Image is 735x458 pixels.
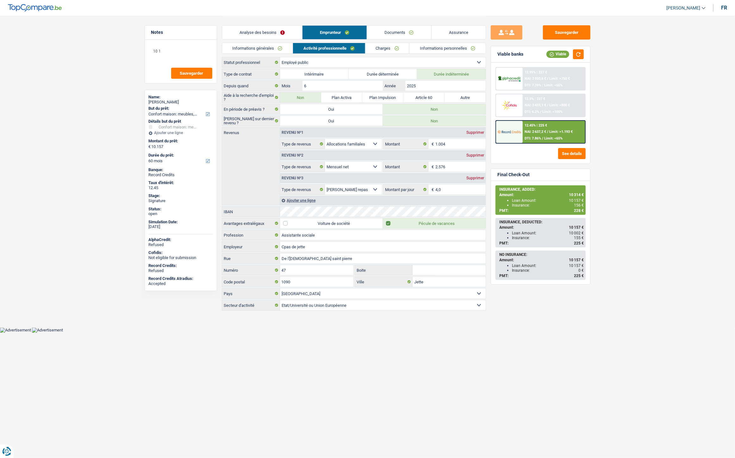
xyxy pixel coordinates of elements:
[525,136,541,140] span: DTI: 7.86%
[512,198,584,203] div: Loan Amount:
[280,131,305,134] div: Revenu nº1
[445,92,486,102] label: Autre
[525,123,547,127] div: 12.45% | 225 €
[362,92,403,102] label: Plan Impulsion
[499,258,584,262] div: Amount:
[149,281,213,286] div: Accepted
[498,126,521,138] img: Record Credits
[569,198,584,203] span: 10 157 €
[405,81,485,91] input: AAAA
[280,92,321,102] label: Non
[499,187,584,192] div: INSURANCE, ADDED:
[280,162,325,172] label: Type de revenus
[383,104,486,114] label: Non
[222,230,280,240] label: Profession
[149,180,213,185] div: Taux d'intérêt:
[367,26,431,39] a: Documents
[349,69,417,79] label: Durée déterminée
[497,52,523,57] div: Viable banks
[512,203,584,207] div: Insurance:
[661,3,706,13] a: [PERSON_NAME]
[280,153,305,157] div: Revenu nº2
[171,68,212,79] button: Sauvegarder
[280,81,302,91] label: Mois
[222,288,280,299] label: Pays
[544,136,563,140] span: Limit: <65%
[149,263,213,268] div: Record Credits:
[302,26,367,39] a: Emprunteur
[149,242,213,247] div: Refused
[525,77,546,81] span: NAI: 2 850,6 €
[574,241,584,245] span: 225 €
[578,268,584,273] span: 0 €
[547,77,548,81] span: /
[574,203,584,207] span: 156 €
[149,276,213,281] div: Record Credits Atradius:
[383,184,428,195] label: Montant par jour
[547,103,548,107] span: /
[512,268,584,273] div: Insurance:
[149,100,213,105] div: [PERSON_NAME]
[149,207,213,212] div: Status:
[403,92,445,102] label: Article 60
[293,43,365,53] a: Activité professionnelle
[499,208,584,213] div: PMT:
[222,265,280,275] label: Numéro
[365,43,409,53] a: Charges
[543,25,590,40] button: Sauvegarder
[280,69,349,79] label: Intérimaire
[499,252,584,257] div: NO INSURANCE:
[149,167,213,172] div: Banque:
[180,71,203,75] span: Sauvegarder
[149,95,213,100] div: Name:
[498,99,521,111] img: Cofidis
[409,43,486,53] a: Informations personnelles
[498,75,521,83] img: AlphaCredit
[428,184,435,195] span: €
[222,81,280,91] label: Depuis quand
[222,207,280,217] label: IBAN
[149,153,212,158] label: Durée du prêt:
[540,110,541,114] span: /
[432,26,486,39] a: Assurance
[465,131,486,134] div: Supprimer
[525,97,545,101] div: 12.9% | 227 €
[549,77,570,81] span: Limit: >750 €
[549,130,573,134] span: Limit: >1.193 €
[149,250,213,255] div: Cofidis:
[417,69,486,79] label: Durée indéterminée
[149,237,213,242] div: AlphaCredit:
[280,139,325,149] label: Type de revenus
[355,265,413,275] label: Boite
[499,225,584,230] div: Amount:
[525,70,547,74] div: 12.99% | 227 €
[383,218,486,228] label: Pécule de vacances
[149,139,212,144] label: Montant du prêt:
[280,104,383,114] label: Oui
[149,211,213,216] div: open
[149,268,213,273] div: Refused
[542,136,543,140] span: /
[499,220,584,224] div: INSURANCE, DEDUCTED:
[549,103,570,107] span: Limit: >800 €
[149,193,213,198] div: Stage:
[149,220,213,225] div: Simulation Date:
[149,255,213,260] div: Not eligible for submission
[149,172,213,177] div: Record Credits
[149,131,213,135] div: Ajouter une ligne
[32,328,63,333] img: Advertisement
[222,92,280,102] label: Aide à la recherche d'emploi ?
[355,277,413,287] label: Ville
[222,57,280,67] label: Statut professionnel
[222,253,280,263] label: Rue
[222,43,293,53] a: Informations générales
[302,81,383,91] input: MM
[222,127,280,135] label: Revenus
[525,103,546,107] span: NAI: 3 433,1 €
[280,218,383,228] label: Voiture de société
[222,116,280,126] label: [PERSON_NAME] sur dernier revenu ?
[149,106,212,111] label: But du prêt:
[151,30,210,35] h5: Notes
[465,153,486,157] div: Supprimer
[544,83,563,87] span: Limit: <65%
